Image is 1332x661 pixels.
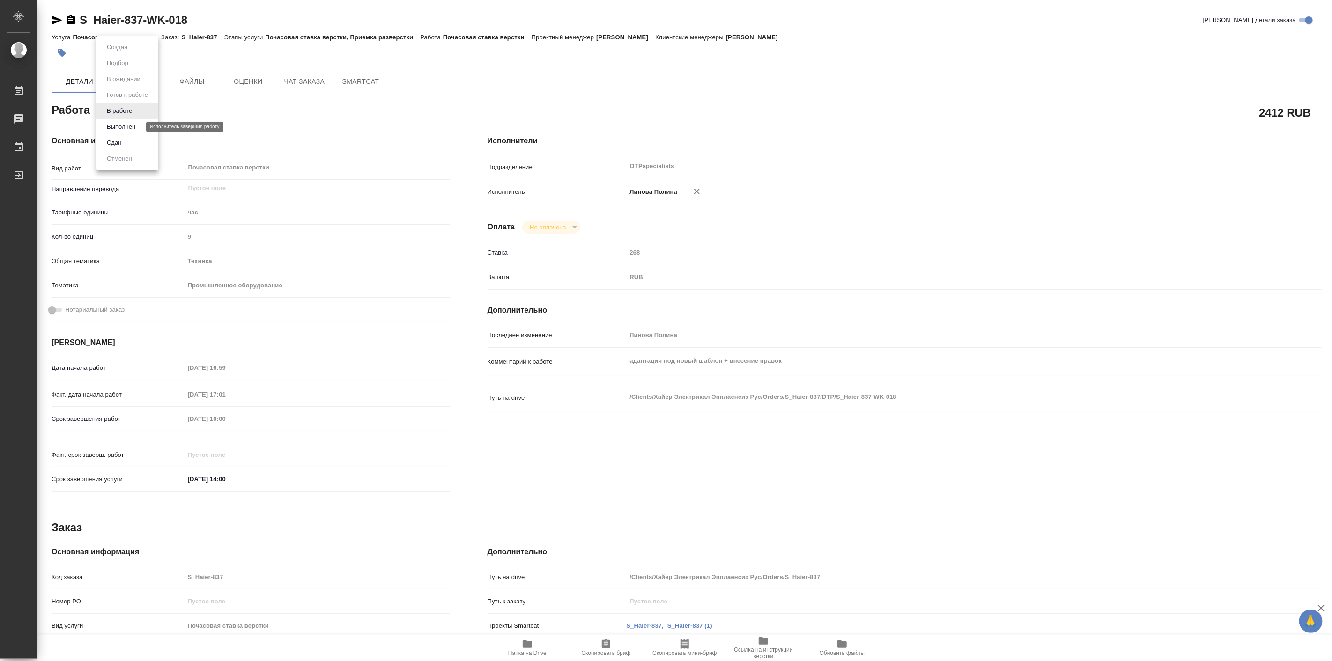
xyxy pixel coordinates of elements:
[104,154,135,164] button: Отменен
[104,90,151,100] button: Готов к работе
[104,58,131,68] button: Подбор
[104,122,138,132] button: Выполнен
[104,42,130,52] button: Создан
[104,138,124,148] button: Сдан
[104,106,135,116] button: В работе
[104,74,143,84] button: В ожидании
